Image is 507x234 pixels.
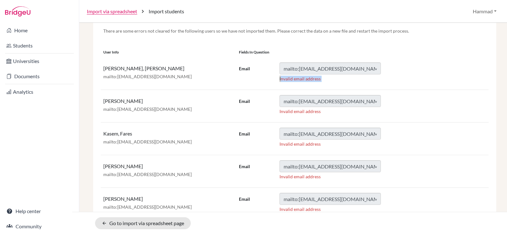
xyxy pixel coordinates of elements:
a: Students [1,39,78,52]
p: [PERSON_NAME] [103,163,234,170]
p: mailto:[EMAIL_ADDRESS][DOMAIN_NAME] [103,204,234,210]
a: Home [1,24,78,37]
p: mailto:[EMAIL_ADDRESS][DOMAIN_NAME] [103,73,234,80]
img: Bridge-U [5,6,30,16]
a: Import via spreadsheet [87,8,137,15]
a: Help center [1,205,78,218]
a: Universities [1,55,78,67]
th: Fields in question [236,47,489,57]
label: Email [239,131,250,137]
p: mailto:[EMAIL_ADDRESS][DOMAIN_NAME] [103,106,234,112]
label: Email [239,98,250,104]
button: Hammad [470,5,499,17]
label: Email [239,196,250,202]
p: There are some errors not cleared for the following users so we have not imported them. Please co... [103,28,489,34]
i: arrow_back [102,221,107,226]
p: [PERSON_NAME] [103,98,234,105]
p: Invalid email address [279,108,381,115]
p: Invalid email address [279,76,381,82]
a: Go to import via spreadsheet page [95,217,191,229]
i: chevron_right [140,8,146,15]
a: Documents [1,70,78,83]
th: User info [101,47,236,57]
p: Kasem, Fares [103,130,234,137]
span: Import students [149,8,184,15]
p: Invalid email address [279,206,381,212]
caption: 21 users are not imported [101,11,489,39]
p: mailto:[EMAIL_ADDRESS][DOMAIN_NAME] [103,139,234,145]
p: Invalid email address [279,141,381,147]
input: Please enter user's email address [279,95,381,107]
p: mailto:[EMAIL_ADDRESS][DOMAIN_NAME] [103,171,234,178]
p: Invalid email address [279,174,381,180]
a: Community [1,220,78,233]
a: Analytics [1,85,78,98]
label: Email [239,66,250,72]
input: Please enter user's email address [279,128,381,140]
input: Please enter user's email address [279,160,381,172]
p: [PERSON_NAME] [103,195,234,203]
label: Email [239,163,250,170]
p: [PERSON_NAME], [PERSON_NAME] [103,65,234,72]
input: Please enter user's email address [279,62,381,74]
input: Please enter user's email address [279,193,381,205]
